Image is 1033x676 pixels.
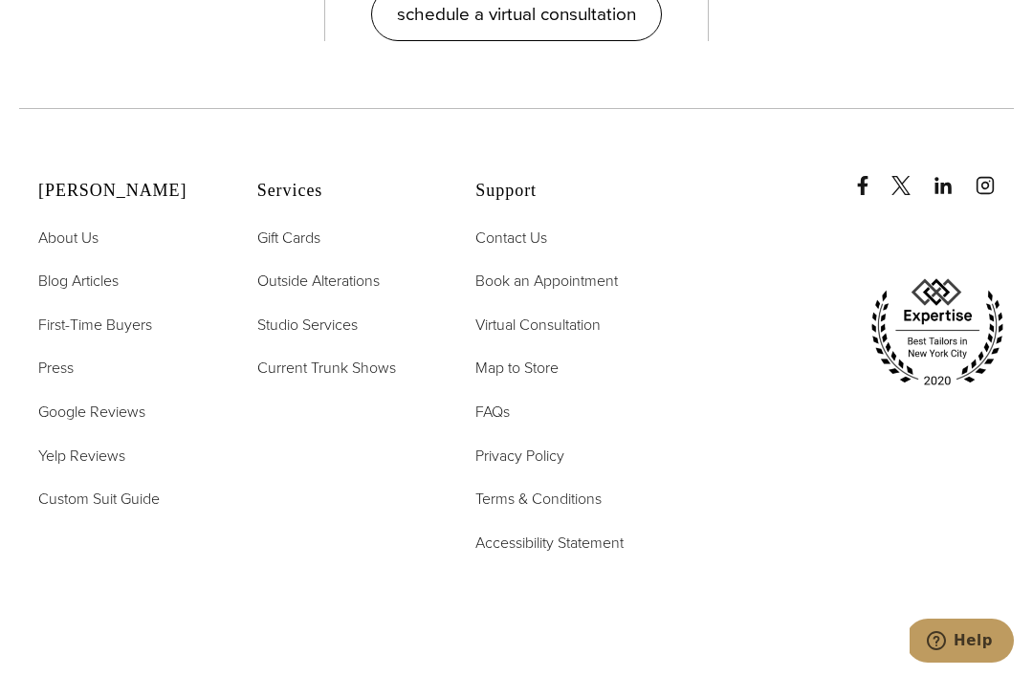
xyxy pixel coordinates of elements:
[38,269,119,294] a: Blog Articles
[38,445,125,467] span: Yelp Reviews
[475,181,647,202] h2: Support
[257,357,396,379] span: Current Trunk Shows
[475,531,624,556] a: Accessibility Statement
[475,445,564,467] span: Privacy Policy
[475,532,624,554] span: Accessibility Statement
[475,401,510,423] span: FAQs
[475,314,601,336] span: Virtual Consultation
[257,313,358,338] a: Studio Services
[38,401,145,423] span: Google Reviews
[38,357,74,379] span: Press
[257,226,320,251] a: Gift Cards
[257,269,380,294] a: Outside Alterations
[475,226,547,251] a: Contact Us
[38,270,119,292] span: Blog Articles
[475,400,510,425] a: FAQs
[475,269,618,294] a: Book an Appointment
[38,444,125,469] a: Yelp Reviews
[257,181,429,202] h2: Services
[861,272,1014,394] img: expertise, best tailors in new york city 2020
[853,157,888,195] a: Facebook
[475,227,547,249] span: Contact Us
[257,226,429,381] nav: Services Footer Nav
[475,313,601,338] a: Virtual Consultation
[891,157,930,195] a: x/twitter
[38,226,209,512] nav: Alan David Footer Nav
[475,357,559,379] span: Map to Store
[38,227,99,249] span: About Us
[475,226,647,556] nav: Support Footer Nav
[38,313,152,338] a: First-Time Buyers
[257,227,320,249] span: Gift Cards
[38,487,160,512] a: Custom Suit Guide
[934,157,972,195] a: linkedin
[475,487,602,512] a: Terms & Conditions
[257,270,380,292] span: Outside Alterations
[475,270,618,292] span: Book an Appointment
[38,181,209,202] h2: [PERSON_NAME]
[910,619,1014,666] iframe: Opens a widget where you can chat to one of our agents
[38,314,152,336] span: First-Time Buyers
[38,488,160,510] span: Custom Suit Guide
[38,400,145,425] a: Google Reviews
[38,226,99,251] a: About Us
[257,356,396,381] a: Current Trunk Shows
[257,314,358,336] span: Studio Services
[38,356,74,381] a: Press
[475,488,602,510] span: Terms & Conditions
[475,356,559,381] a: Map to Store
[976,157,1014,195] a: instagram
[475,444,564,469] a: Privacy Policy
